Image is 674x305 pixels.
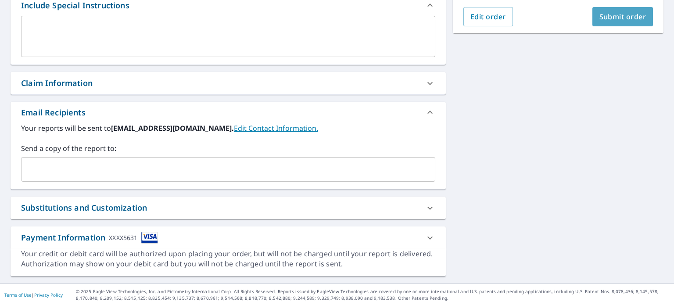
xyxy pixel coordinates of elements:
a: EditContactInfo [234,123,318,133]
div: XXXX5631 [109,232,137,244]
div: Substitutions and Customization [11,197,446,219]
div: Payment InformationXXXX5631cardImage [11,226,446,249]
label: Your reports will be sent to [21,123,435,133]
div: Claim Information [11,72,446,94]
div: Your credit or debit card will be authorized upon placing your order, but will not be charged unt... [21,249,435,269]
div: Claim Information [21,77,93,89]
p: © 2025 Eagle View Technologies, Inc. and Pictometry International Corp. All Rights Reserved. Repo... [76,288,670,301]
div: Substitutions and Customization [21,202,147,214]
a: Terms of Use [4,292,32,298]
div: Email Recipients [21,107,86,118]
span: Edit order [470,12,506,22]
a: Privacy Policy [34,292,63,298]
img: cardImage [141,232,158,244]
div: Email Recipients [11,102,446,123]
label: Send a copy of the report to: [21,143,435,154]
button: Submit order [592,7,653,26]
b: [EMAIL_ADDRESS][DOMAIN_NAME]. [111,123,234,133]
button: Edit order [463,7,513,26]
div: Payment Information [21,232,158,244]
span: Submit order [599,12,646,22]
p: | [4,292,63,298]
